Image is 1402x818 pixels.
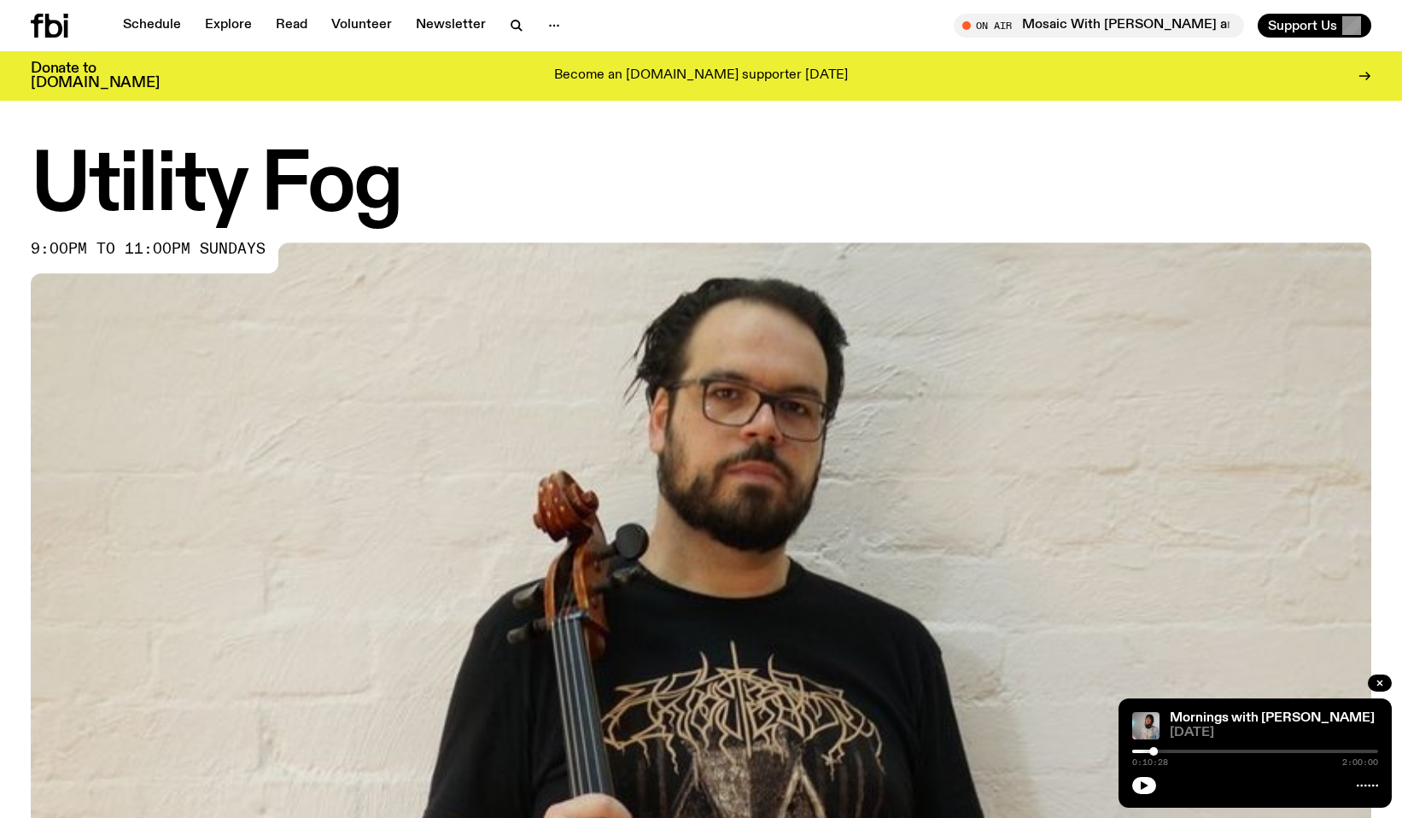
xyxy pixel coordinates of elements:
span: 9:00pm to 11:00pm sundays [31,242,266,256]
span: 0:10:28 [1132,758,1168,767]
a: Explore [195,14,262,38]
h1: Utility Fog [31,149,1371,225]
span: 2:00:00 [1342,758,1378,767]
a: Newsletter [406,14,496,38]
span: [DATE] [1170,727,1378,739]
h3: Donate to [DOMAIN_NAME] [31,61,160,91]
button: Support Us [1258,14,1371,38]
img: Kana Frazer is smiling at the camera with her head tilted slightly to her left. She wears big bla... [1132,712,1160,739]
span: Support Us [1268,18,1337,33]
a: Schedule [113,14,191,38]
p: Become an [DOMAIN_NAME] supporter [DATE] [554,68,848,84]
a: Mornings with [PERSON_NAME] [1170,711,1375,725]
button: On AirMosaic With [PERSON_NAME] and [PERSON_NAME] [954,14,1244,38]
a: Volunteer [321,14,402,38]
a: Read [266,14,318,38]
